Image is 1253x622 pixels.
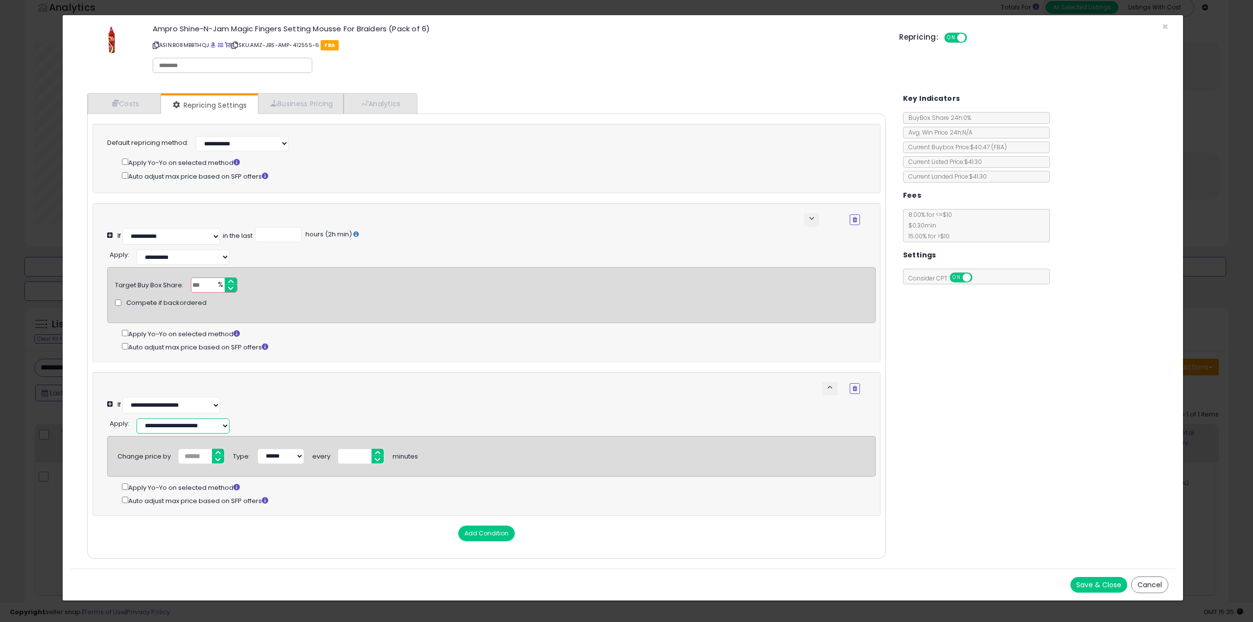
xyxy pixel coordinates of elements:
span: Avg. Win Price 24h: N/A [904,128,973,137]
h5: Fees [903,189,922,202]
span: ON [951,274,963,282]
h3: Ampro Shine-N-Jam Magic Fingers Setting Mousse For Braiders (Pack of 6) [153,25,884,32]
span: $40.47 [970,143,1007,151]
div: Type: [233,449,250,461]
div: Auto adjust max price based on SFP offers [122,495,875,506]
div: Change price by [117,449,171,461]
span: ON [945,34,957,42]
span: BuyBox Share 24h: 0% [904,114,971,122]
p: ASIN: B08MBBTHQJ | SKU: AMZ-JBS-AMP-412555-6 [153,37,884,53]
a: Analytics [344,93,416,114]
span: hours (2h min) [304,230,352,239]
a: Repricing Settings [161,95,257,115]
h5: Settings [903,249,936,261]
i: Remove Condition [853,217,857,223]
span: Apply [110,419,128,428]
span: × [1162,20,1168,34]
div: Apply Yo-Yo on selected method [122,328,875,339]
span: OFF [966,34,981,42]
div: : [110,247,129,260]
span: Consider CPT: [904,274,985,282]
h5: Repricing: [899,33,938,41]
div: every [312,449,330,461]
div: Target Buy Box Share: [115,277,184,290]
div: : [110,416,129,429]
span: 8.00 % for <= $10 [904,210,952,240]
a: All offer listings [218,41,223,49]
span: 15.00 % for > $10 [904,232,950,240]
div: Auto adjust max price based on SFP offers [122,170,860,182]
h5: Key Indicators [903,92,960,105]
div: minutes [393,449,418,461]
label: Default repricing method: [107,138,188,148]
span: Current Listed Price: $41.30 [904,158,982,166]
span: Compete if backordered [126,299,207,308]
span: keyboard_arrow_down [807,214,816,223]
span: Current Landed Price: $41.30 [904,172,987,181]
div: Apply Yo-Yo on selected method [122,482,875,493]
button: Add Condition [458,526,515,541]
span: FBA [321,40,339,50]
div: in the last [223,231,253,241]
span: % [212,278,228,293]
span: Apply [110,250,128,259]
a: BuyBox page [210,41,216,49]
img: 41mBbGufi+L._SL60_.jpg [97,25,126,54]
i: Remove Condition [853,386,857,392]
div: Auto adjust max price based on SFP offers [122,341,875,352]
button: Cancel [1131,576,1168,593]
a: Costs [88,93,161,114]
span: ( FBA ) [991,143,1007,151]
button: Save & Close [1070,577,1127,593]
span: OFF [971,274,986,282]
div: Apply Yo-Yo on selected method [122,157,860,168]
a: Your listing only [225,41,230,49]
span: Current Buybox Price: [904,143,1007,151]
a: Business Pricing [258,93,344,114]
span: keyboard_arrow_up [825,383,835,392]
span: $0.30 min [904,221,936,230]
